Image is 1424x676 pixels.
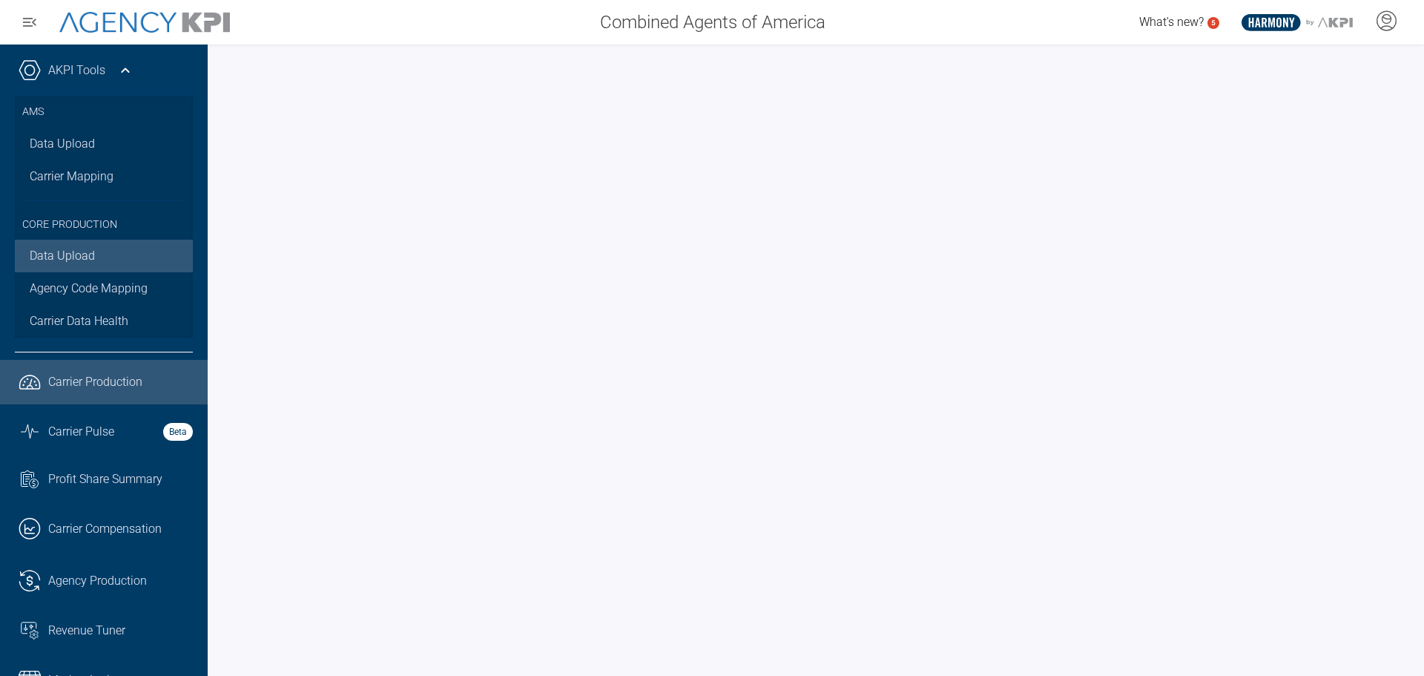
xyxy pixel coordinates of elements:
strong: Beta [163,423,193,441]
a: 5 [1207,17,1219,29]
a: Carrier Data Health [15,305,193,338]
text: 5 [1211,19,1216,27]
span: Profit Share Summary [48,470,162,488]
a: Data Upload [15,240,193,272]
span: Combined Agents of America [600,9,825,36]
a: Agency Code Mapping [15,272,193,305]
a: Data Upload [15,128,193,160]
span: Carrier Production [48,373,142,391]
span: Agency Production [48,572,147,590]
span: Carrier Compensation [48,520,162,538]
a: AKPI Tools [48,62,105,79]
span: What's new? [1139,15,1204,29]
img: AgencyKPI [59,12,230,33]
span: Carrier Data Health [30,312,128,330]
h3: Core Production [22,200,185,240]
a: Carrier Mapping [15,160,193,193]
h3: AMS [22,96,185,128]
span: Revenue Tuner [48,622,125,640]
span: Carrier Pulse [48,423,114,441]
